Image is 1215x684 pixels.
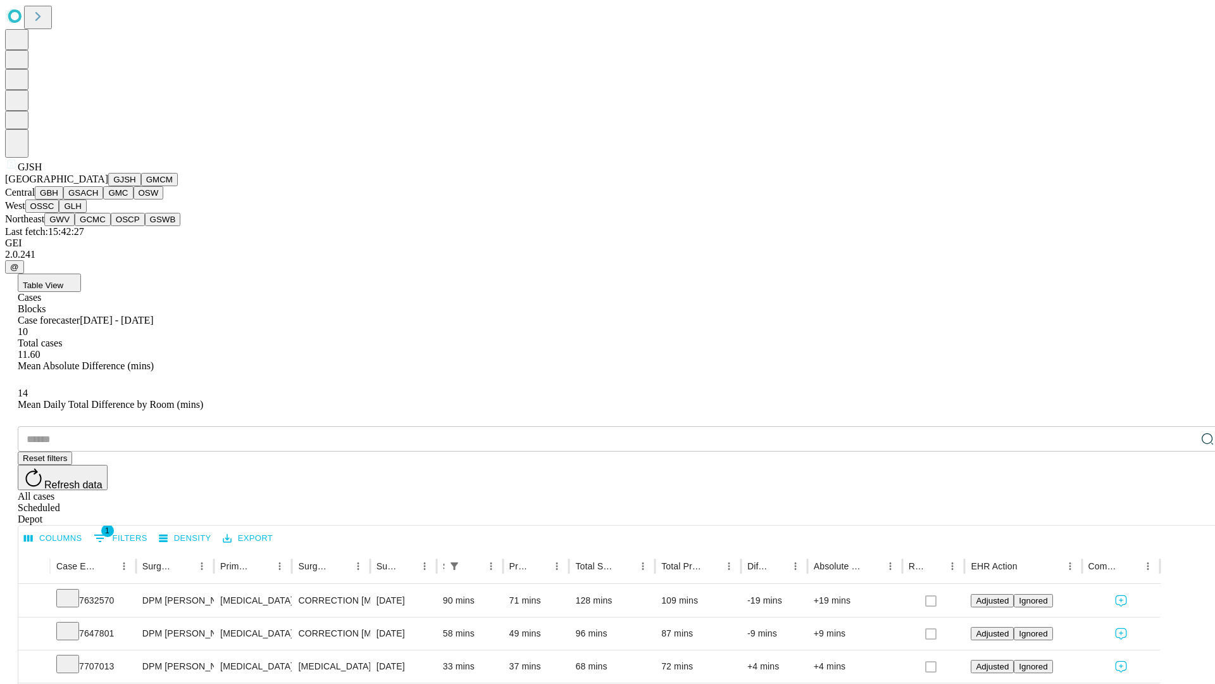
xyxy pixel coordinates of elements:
[377,585,430,617] div: [DATE]
[443,617,497,650] div: 58 mins
[702,557,720,575] button: Sort
[377,650,430,683] div: [DATE]
[814,561,863,571] div: Absolute Difference
[108,173,141,186] button: GJSH
[1088,561,1120,571] div: Comments
[101,524,114,537] span: 1
[661,650,735,683] div: 72 mins
[443,585,497,617] div: 90 mins
[18,338,62,348] span: Total cases
[298,561,330,571] div: Surgery Name
[1014,594,1052,607] button: Ignored
[63,186,103,199] button: GSACH
[530,557,548,575] button: Sort
[220,561,252,571] div: Primary Service
[25,656,44,678] button: Expand
[220,650,285,683] div: [MEDICAL_DATA]
[18,465,108,490] button: Refresh data
[5,249,1210,260] div: 2.0.241
[482,557,500,575] button: Menu
[971,660,1014,673] button: Adjusted
[18,349,40,360] span: 11.60
[56,650,130,683] div: 7707013
[443,650,497,683] div: 33 mins
[271,557,289,575] button: Menu
[142,585,208,617] div: DPM [PERSON_NAME] [PERSON_NAME]
[377,561,397,571] div: Surgery Date
[134,186,164,199] button: OSW
[1019,557,1037,575] button: Sort
[145,213,181,226] button: GSWB
[769,557,787,575] button: Sort
[926,557,944,575] button: Sort
[10,262,19,272] span: @
[5,200,25,211] span: West
[18,360,154,371] span: Mean Absolute Difference (mins)
[445,557,463,575] div: 1 active filter
[44,479,103,490] span: Refresh data
[115,557,133,575] button: Menu
[141,173,178,186] button: GMCM
[575,650,649,683] div: 68 mins
[814,585,896,617] div: +19 mins
[220,617,285,650] div: [MEDICAL_DATA]
[971,627,1014,640] button: Adjusted
[443,561,444,571] div: Scheduled In Room Duration
[1014,660,1052,673] button: Ignored
[377,617,430,650] div: [DATE]
[747,617,801,650] div: -9 mins
[5,187,35,198] span: Central
[509,585,563,617] div: 71 mins
[253,557,271,575] button: Sort
[142,650,208,683] div: DPM [PERSON_NAME] [PERSON_NAME]
[23,281,63,290] span: Table View
[976,629,1009,638] span: Adjusted
[944,557,961,575] button: Menu
[1139,557,1157,575] button: Menu
[909,561,925,571] div: Resolved in EHR
[23,453,67,463] span: Reset filters
[332,557,349,575] button: Sort
[56,561,96,571] div: Case Epic Id
[21,529,85,548] button: Select columns
[298,585,363,617] div: CORRECTION [MEDICAL_DATA], [MEDICAL_DATA] [MEDICAL_DATA]
[97,557,115,575] button: Sort
[18,315,80,326] span: Case forecaster
[575,561,615,571] div: Total Scheduled Duration
[1121,557,1139,575] button: Sort
[59,199,86,213] button: GLH
[882,557,899,575] button: Menu
[5,260,24,274] button: @
[18,399,203,410] span: Mean Daily Total Difference by Room (mins)
[971,561,1017,571] div: EHR Action
[220,529,276,548] button: Export
[298,650,363,683] div: [MEDICAL_DATA] COMPLETE EXCISION 5TH [MEDICAL_DATA] HEAD
[548,557,566,575] button: Menu
[1014,627,1052,640] button: Ignored
[44,213,75,226] button: GWV
[445,557,463,575] button: Show filters
[18,452,72,465] button: Reset filters
[575,585,649,617] div: 128 mins
[416,557,433,575] button: Menu
[747,650,801,683] div: +4 mins
[5,226,84,237] span: Last fetch: 15:42:27
[5,213,44,224] span: Northeast
[90,528,151,548] button: Show filters
[25,590,44,612] button: Expand
[747,585,801,617] div: -19 mins
[103,186,133,199] button: GMC
[616,557,634,575] button: Sort
[75,213,111,226] button: GCMC
[18,388,28,398] span: 14
[142,561,174,571] div: Surgeon Name
[864,557,882,575] button: Sort
[80,315,153,326] span: [DATE] - [DATE]
[5,174,108,184] span: [GEOGRAPHIC_DATA]
[193,557,211,575] button: Menu
[661,617,735,650] div: 87 mins
[661,585,735,617] div: 109 mins
[814,650,896,683] div: +4 mins
[747,561,768,571] div: Difference
[575,617,649,650] div: 96 mins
